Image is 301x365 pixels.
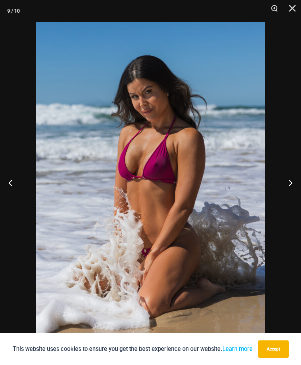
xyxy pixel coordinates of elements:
button: Next [274,165,301,201]
p: This website uses cookies to ensure you get the best experience on our website. [13,344,253,354]
div: 9 / 10 [7,5,20,16]
button: Accept [258,340,289,358]
a: Learn more [222,345,253,352]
